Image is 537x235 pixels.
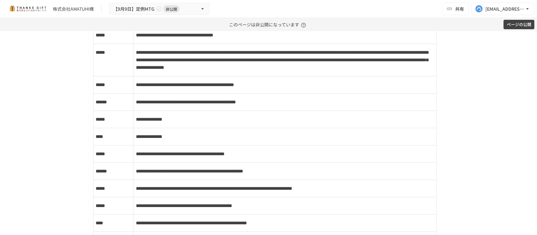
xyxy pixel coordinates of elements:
span: 共有 [455,5,464,12]
p: このページは非公開になっています [229,18,308,31]
button: 【9月9日】定例MTG非公開 [109,3,210,15]
div: [EMAIL_ADDRESS][DOMAIN_NAME] [485,5,524,13]
span: 【9月9日】定例MTG [113,5,154,13]
img: mMP1OxWUAhQbsRWCurg7vIHe5HqDpP7qZo7fRoNLXQh [8,4,48,14]
span: 非公開 [163,6,180,12]
button: [EMAIL_ADDRESS][DOMAIN_NAME] [472,3,534,15]
button: ページの公開 [504,20,534,30]
button: 共有 [443,3,469,15]
div: 株式会社AMATUHI様 [53,6,94,12]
